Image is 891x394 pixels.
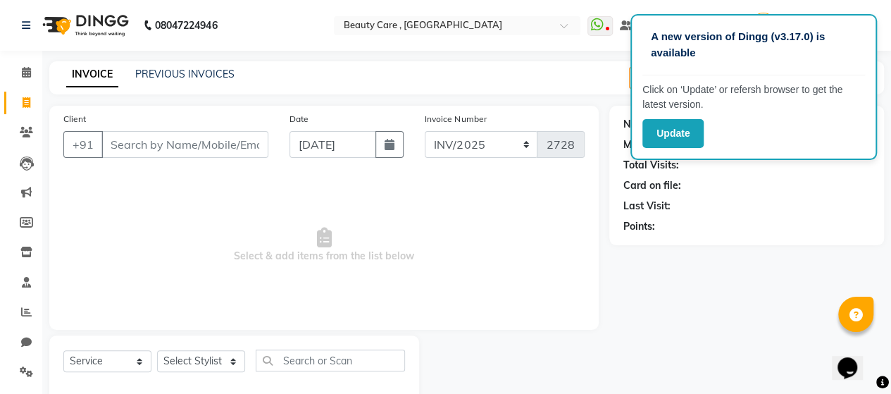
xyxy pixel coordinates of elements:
button: Update [642,119,704,148]
img: logo [36,6,132,45]
a: PREVIOUS INVOICES [135,68,235,80]
label: Date [289,113,309,125]
div: Total Visits: [623,158,679,173]
iframe: chat widget [832,338,877,380]
div: Name: [623,117,655,132]
b: 08047224946 [155,6,217,45]
button: Create New [629,67,710,89]
div: Membership: [623,137,685,152]
input: Search by Name/Mobile/Email/Code [101,131,268,158]
div: Last Visit: [623,199,671,214]
label: Client [63,113,86,125]
label: Invoice Number [425,113,486,125]
div: Points: [623,219,655,234]
a: INVOICE [66,62,118,87]
span: Select & add items from the list below [63,175,585,316]
p: Click on ‘Update’ or refersh browser to get the latest version. [642,82,865,112]
p: A new version of Dingg (v3.17.0) is available [651,29,856,61]
img: Pranav [751,13,775,37]
button: +91 [63,131,103,158]
input: Search or Scan [256,350,405,371]
div: Card on file: [623,178,681,193]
